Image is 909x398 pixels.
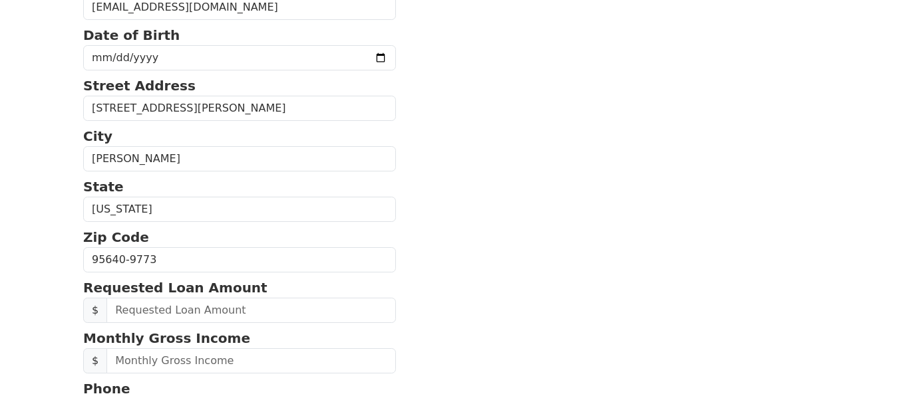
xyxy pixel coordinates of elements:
input: Street Address [83,96,396,121]
input: Monthly Gross Income [106,348,396,373]
strong: Date of Birth [83,27,180,43]
strong: Requested Loan Amount [83,280,268,296]
strong: Street Address [83,78,196,94]
input: Requested Loan Amount [106,298,396,323]
strong: Phone [83,381,130,397]
input: Zip Code [83,247,396,272]
strong: City [83,128,112,144]
strong: State [83,179,124,195]
p: Monthly Gross Income [83,328,396,348]
strong: Zip Code [83,229,149,245]
span: $ [83,348,107,373]
input: City [83,146,396,171]
span: $ [83,298,107,323]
